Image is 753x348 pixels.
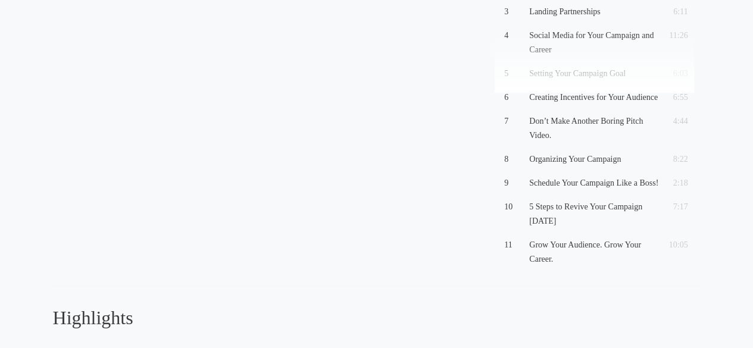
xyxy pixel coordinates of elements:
[663,5,688,19] p: 6:11
[529,200,658,228] p: 5 Steps to Revive Your Campaign [DATE]
[663,29,688,43] p: 11:26
[663,238,688,252] p: 10:05
[663,90,688,105] p: 6:55
[663,200,688,214] p: 7:17
[504,152,524,167] p: 8
[504,176,524,190] p: 9
[504,67,524,81] p: 5
[529,238,658,267] p: Grow Your Audience. Grow Your Career.
[663,152,688,167] p: 8:22
[663,114,688,128] p: 4:44
[529,67,658,81] p: Setting Your Campaign Goal
[663,176,688,190] p: 2:18
[504,5,524,19] p: 3
[504,29,524,43] p: 4
[529,176,658,190] p: Schedule Your Campaign Like a Boss!
[529,90,658,105] p: Creating Incentives for Your Audience
[663,67,688,81] p: 6:03
[53,305,636,330] h3: Highlights
[529,152,658,167] p: Organizing Your Campaign
[504,90,524,105] p: 6
[504,114,524,128] p: 7
[504,238,524,252] p: 11
[504,200,524,214] p: 10
[529,5,658,19] p: Landing Partnerships
[529,114,658,143] p: Don’t Make Another Boring Pitch Video.
[529,29,658,57] p: Social Media for Your Campaign and Career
